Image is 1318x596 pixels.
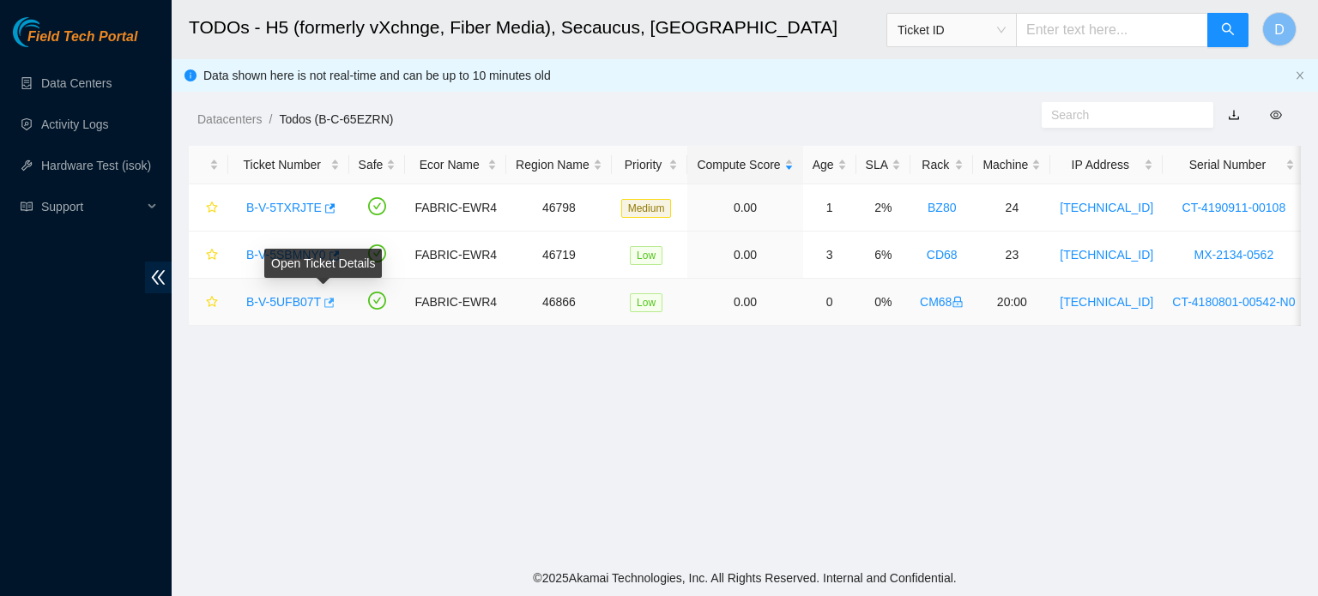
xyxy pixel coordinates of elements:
a: B-V-5TXRJTE [246,201,322,214]
img: Akamai Technologies [13,17,87,47]
span: lock [952,296,964,308]
div: Open Ticket Details [264,249,382,278]
button: star [198,194,219,221]
span: Ticket ID [898,17,1006,43]
td: 23 [973,232,1050,279]
td: 46798 [506,184,612,232]
button: close [1295,70,1305,81]
span: close [1295,70,1305,81]
td: FABRIC-EWR4 [405,232,506,279]
td: 46719 [506,232,612,279]
span: check-circle [368,244,386,262]
a: CT-4180801-00542-N0 [1172,295,1295,309]
td: 46866 [506,279,612,326]
a: B-V-5UFB07T [246,295,321,309]
span: search [1221,22,1235,39]
a: Hardware Test (isok) [41,159,151,172]
a: Data Centers [41,76,112,90]
span: star [206,249,218,262]
a: MX-2134-0562 [1194,248,1274,262]
span: star [206,202,218,215]
button: star [198,241,219,268]
footer: © 2025 Akamai Technologies, Inc. All Rights Reserved. Internal and Confidential. [172,560,1318,596]
td: 0% [856,279,910,326]
span: star [206,296,218,310]
td: 0.00 [687,184,802,232]
a: Todos (B-C-65EZRN) [279,112,393,126]
td: FABRIC-EWR4 [405,279,506,326]
input: Search [1051,105,1190,124]
a: B-V-5SBMNY0 [246,248,326,262]
button: search [1207,13,1248,47]
td: FABRIC-EWR4 [405,184,506,232]
span: Field Tech Portal [27,29,137,45]
span: check-circle [368,197,386,215]
span: Support [41,190,142,224]
a: CT-4190911-00108 [1182,201,1286,214]
button: download [1215,101,1253,129]
span: read [21,201,33,213]
a: download [1228,108,1240,122]
td: 20:00 [973,279,1050,326]
td: 6% [856,232,910,279]
td: 0.00 [687,279,802,326]
a: [TECHNICAL_ID] [1060,201,1153,214]
button: D [1262,12,1297,46]
a: BZ80 [928,201,956,214]
td: 24 [973,184,1050,232]
span: Medium [621,199,672,218]
a: CD68 [927,248,958,262]
td: 0 [803,279,856,326]
span: check-circle [368,292,386,310]
span: double-left [145,262,172,293]
a: Akamai TechnologiesField Tech Portal [13,31,137,53]
span: eye [1270,109,1282,121]
a: Datacenters [197,112,262,126]
a: Activity Logs [41,117,109,131]
span: D [1274,19,1285,40]
a: [TECHNICAL_ID] [1060,248,1153,262]
span: Low [630,293,662,312]
a: [TECHNICAL_ID] [1060,295,1153,309]
td: 2% [856,184,910,232]
button: star [198,288,219,316]
td: 1 [803,184,856,232]
span: / [269,112,272,126]
span: Low [630,246,662,265]
td: 3 [803,232,856,279]
a: CM68lock [920,295,964,309]
input: Enter text here... [1016,13,1208,47]
td: 0.00 [687,232,802,279]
